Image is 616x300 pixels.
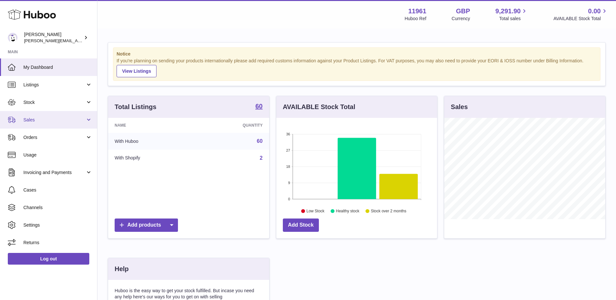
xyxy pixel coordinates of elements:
[23,64,92,70] span: My Dashboard
[405,16,426,22] div: Huboo Ref
[195,118,269,133] th: Quantity
[336,209,359,213] text: Healthy stock
[286,165,290,169] text: 18
[452,16,470,22] div: Currency
[115,265,129,273] h3: Help
[283,103,355,111] h3: AVAILABLE Stock Total
[408,7,426,16] strong: 11961
[588,7,601,16] span: 0.00
[288,197,290,201] text: 0
[108,133,195,150] td: With Huboo
[23,82,85,88] span: Listings
[23,169,85,176] span: Invoicing and Payments
[23,222,92,228] span: Settings
[456,7,470,16] strong: GBP
[451,103,468,111] h3: Sales
[553,7,608,22] a: 0.00 AVAILABLE Stock Total
[24,38,130,43] span: [PERSON_NAME][EMAIL_ADDRESS][DOMAIN_NAME]
[108,150,195,167] td: With Shopify
[23,99,85,106] span: Stock
[288,181,290,185] text: 9
[496,7,521,16] span: 9,291.90
[23,240,92,246] span: Returns
[23,117,85,123] span: Sales
[23,187,92,193] span: Cases
[553,16,608,22] span: AVAILABLE Stock Total
[24,31,82,44] div: [PERSON_NAME]
[255,103,262,109] strong: 60
[260,155,263,161] a: 2
[307,209,325,213] text: Low Stock
[283,219,319,232] a: Add Stock
[23,134,85,141] span: Orders
[371,209,406,213] text: Stock over 2 months
[8,253,89,265] a: Log out
[115,288,263,300] p: Huboo is the easy way to get your stock fulfilled. But incase you need any help here's our ways f...
[286,148,290,152] text: 27
[499,16,528,22] span: Total sales
[117,65,157,77] a: View Listings
[115,103,157,111] h3: Total Listings
[496,7,528,22] a: 9,291.90 Total sales
[255,103,262,111] a: 60
[23,152,92,158] span: Usage
[108,118,195,133] th: Name
[117,58,597,77] div: If you're planning on sending your products internationally please add required customs informati...
[117,51,597,57] strong: Notice
[257,138,263,144] a: 60
[23,205,92,211] span: Channels
[8,33,18,43] img: raghav@transformative.in
[286,132,290,136] text: 36
[115,219,178,232] a: Add products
